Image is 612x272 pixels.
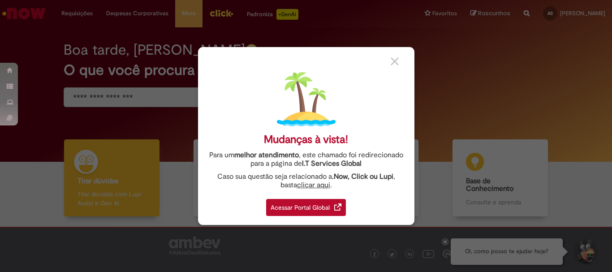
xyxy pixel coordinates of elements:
[277,70,336,129] img: island.png
[264,133,348,146] div: Mudanças à vista!
[266,194,346,216] a: Acessar Portal Global
[266,199,346,216] div: Acessar Portal Global
[205,151,408,168] div: Para um , este chamado foi redirecionado para a página de
[234,151,299,160] strong: melhor atendimento
[302,154,362,168] a: I.T Services Global
[297,176,330,190] a: clicar aqui
[332,172,393,181] strong: .Now, Click ou Lupi
[391,57,399,65] img: close_button_grey.png
[205,173,408,190] div: Caso sua questão seja relacionado a , basta .
[334,203,341,211] img: redirect_link.png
